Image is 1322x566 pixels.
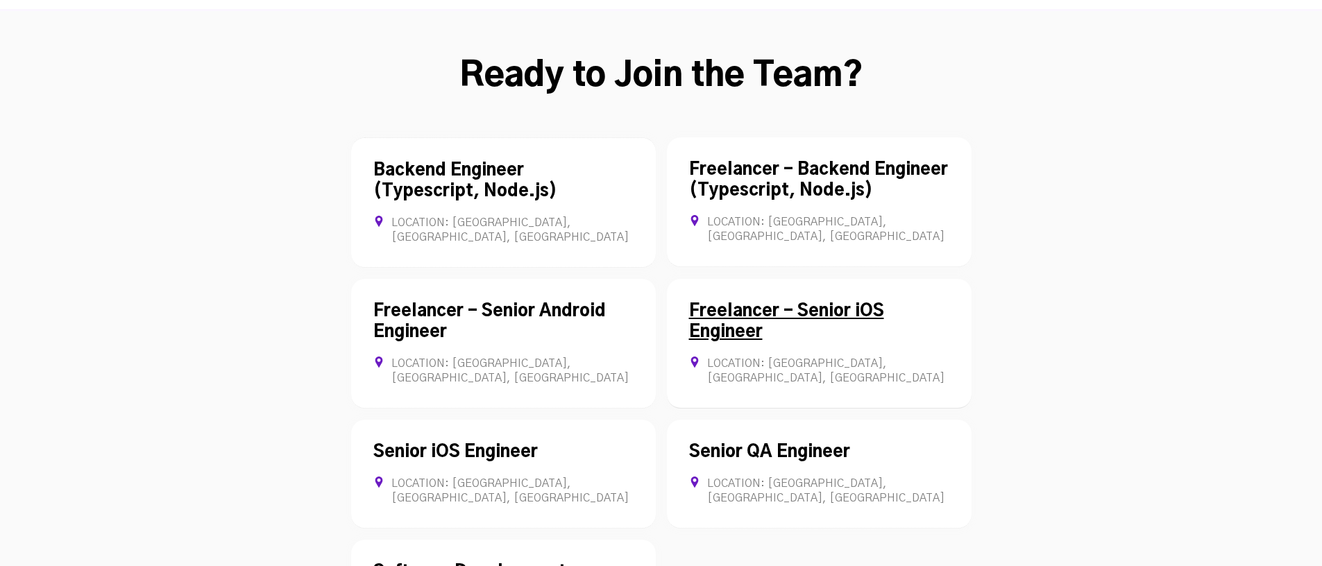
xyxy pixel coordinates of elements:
a: Freelancer - Senior iOS Engineer [689,303,884,341]
div: Location: [GEOGRAPHIC_DATA], [GEOGRAPHIC_DATA], [GEOGRAPHIC_DATA] [689,477,949,506]
div: Location: [GEOGRAPHIC_DATA], [GEOGRAPHIC_DATA], [GEOGRAPHIC_DATA] [689,215,949,244]
a: Backend Engineer (Typescript, Node.js) [373,162,557,200]
a: Freelancer - Senior Android Engineer [373,303,606,341]
div: Location: [GEOGRAPHIC_DATA], [GEOGRAPHIC_DATA], [GEOGRAPHIC_DATA] [373,477,634,506]
div: Location: [GEOGRAPHIC_DATA], [GEOGRAPHIC_DATA], [GEOGRAPHIC_DATA] [689,357,949,386]
div: Location: [GEOGRAPHIC_DATA], [GEOGRAPHIC_DATA], [GEOGRAPHIC_DATA] [373,357,634,386]
div: Location: [GEOGRAPHIC_DATA], [GEOGRAPHIC_DATA], [GEOGRAPHIC_DATA] [373,216,634,245]
strong: Ready to Join the Team? [459,60,863,93]
a: Freelancer - Backend Engineer (Typescript, Node.js) [689,162,948,199]
a: Senior QA Engineer [689,444,850,461]
a: Senior iOS Engineer [373,444,538,461]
